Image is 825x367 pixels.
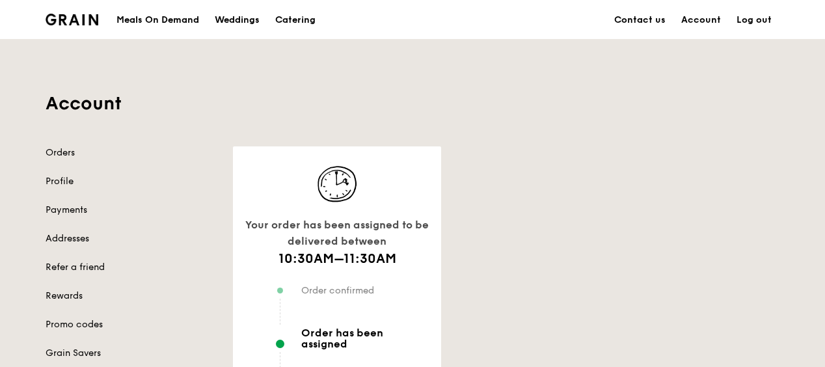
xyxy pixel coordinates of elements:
[301,327,431,349] span: Order has been assigned
[46,92,779,115] h1: Account
[301,285,374,296] span: Order confirmed
[46,204,217,217] a: Payments
[46,318,217,331] a: Promo codes
[46,261,217,274] a: Refer a friend
[238,217,436,250] div: Your order has been assigned to be delivered between
[46,175,217,188] a: Profile
[116,1,199,40] div: Meals On Demand
[46,14,98,25] img: Grain
[46,347,217,360] a: Grain Savers
[267,1,323,40] a: Catering
[207,1,267,40] a: Weddings
[46,232,217,245] a: Addresses
[215,1,260,40] div: Weddings
[46,146,217,159] a: Orders
[673,1,729,40] a: Account
[606,1,673,40] a: Contact us
[275,1,316,40] div: Catering
[46,290,217,303] a: Rewards
[729,1,779,40] a: Log out
[304,162,370,206] img: icon-track-normal@2x.d40d1303.png
[238,250,436,268] h1: 10:30AM–11:30AM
